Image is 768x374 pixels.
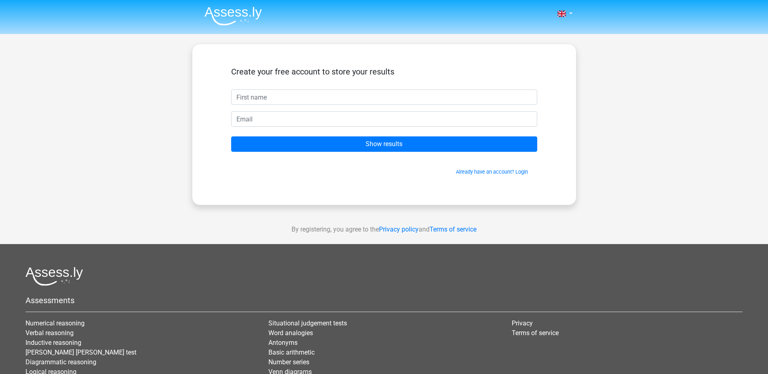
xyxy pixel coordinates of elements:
[512,329,559,337] a: Terms of service
[379,225,419,233] a: Privacy policy
[456,169,528,175] a: Already have an account? Login
[231,111,537,127] input: Email
[231,89,537,105] input: First name
[26,339,81,346] a: Inductive reasoning
[26,358,96,366] a: Diagrammatic reasoning
[26,329,74,337] a: Verbal reasoning
[268,329,313,337] a: Word analogies
[231,136,537,152] input: Show results
[268,319,347,327] a: Situational judgement tests
[268,348,315,356] a: Basic arithmetic
[231,67,537,76] h5: Create your free account to store your results
[26,295,742,305] h5: Assessments
[26,348,136,356] a: [PERSON_NAME] [PERSON_NAME] test
[268,358,309,366] a: Number series
[430,225,477,233] a: Terms of service
[26,267,83,286] img: Assessly logo
[204,6,262,25] img: Assessly
[268,339,298,346] a: Antonyms
[512,319,533,327] a: Privacy
[26,319,85,327] a: Numerical reasoning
